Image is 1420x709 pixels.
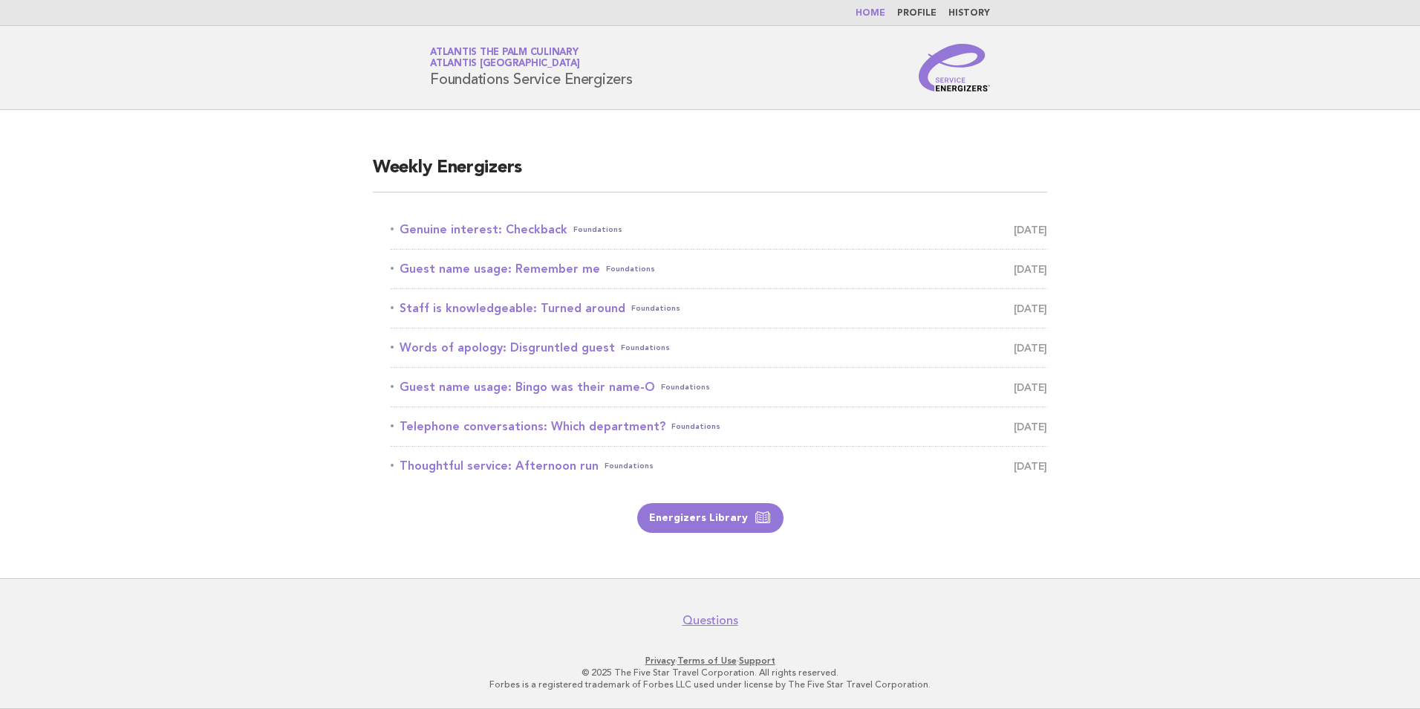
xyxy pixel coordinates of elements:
[391,298,1047,319] a: Staff is knowledgeable: Turned aroundFoundations [DATE]
[1014,337,1047,358] span: [DATE]
[683,613,738,628] a: Questions
[391,337,1047,358] a: Words of apology: Disgruntled guestFoundations [DATE]
[739,655,775,666] a: Support
[255,655,1165,667] p: · ·
[430,48,580,68] a: Atlantis The Palm CulinaryAtlantis [GEOGRAPHIC_DATA]
[255,667,1165,679] p: © 2025 The Five Star Travel Corporation. All rights reserved.
[430,48,633,87] h1: Foundations Service Energizers
[573,219,622,240] span: Foundations
[671,416,720,437] span: Foundations
[1014,298,1047,319] span: [DATE]
[637,503,784,533] a: Energizers Library
[606,259,655,279] span: Foundations
[391,377,1047,398] a: Guest name usage: Bingo was their name-OFoundations [DATE]
[677,655,737,666] a: Terms of Use
[948,9,990,18] a: History
[1014,259,1047,279] span: [DATE]
[430,59,580,69] span: Atlantis [GEOGRAPHIC_DATA]
[856,9,885,18] a: Home
[391,259,1047,279] a: Guest name usage: Remember meFoundations [DATE]
[391,456,1047,476] a: Thoughtful service: Afternoon runFoundations [DATE]
[391,416,1047,437] a: Telephone conversations: Which department?Foundations [DATE]
[255,679,1165,690] p: Forbes is a registered trademark of Forbes LLC used under license by The Five Star Travel Corpora...
[1014,219,1047,240] span: [DATE]
[391,219,1047,240] a: Genuine interest: CheckbackFoundations [DATE]
[1014,377,1047,398] span: [DATE]
[645,655,675,666] a: Privacy
[621,337,670,358] span: Foundations
[661,377,710,398] span: Foundations
[919,44,990,91] img: Service Energizers
[897,9,937,18] a: Profile
[631,298,680,319] span: Foundations
[605,456,654,476] span: Foundations
[373,156,1047,192] h2: Weekly Energizers
[1014,456,1047,476] span: [DATE]
[1014,416,1047,437] span: [DATE]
